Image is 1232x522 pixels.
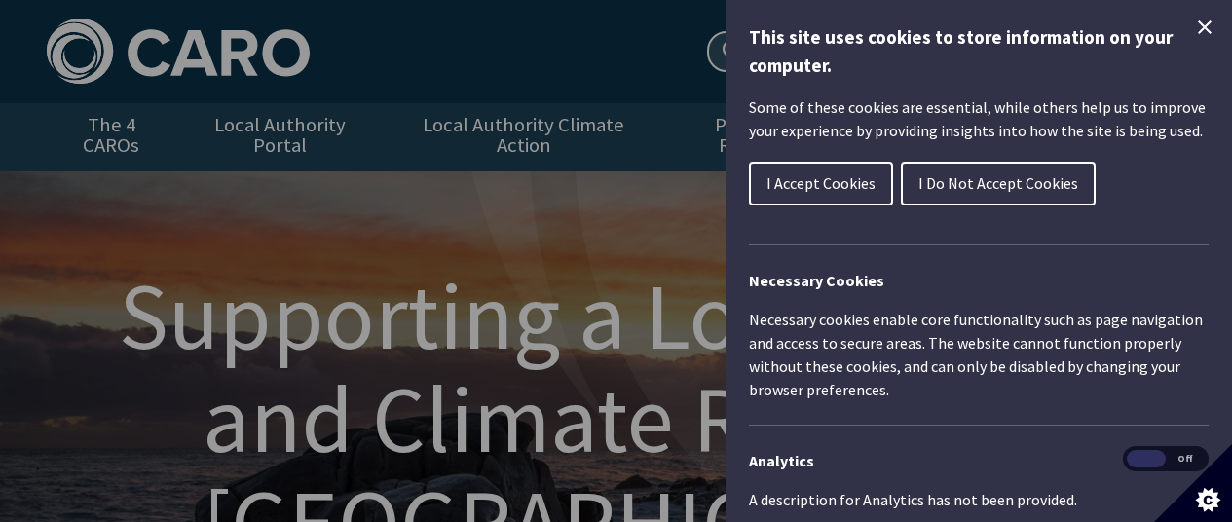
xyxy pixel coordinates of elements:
p: Necessary cookies enable core functionality such as page navigation and access to secure areas. T... [749,308,1209,401]
h2: Necessary Cookies [749,269,1209,292]
button: Close Cookie Control [1193,16,1216,39]
p: Some of these cookies are essential, while others help us to improve your experience by providing... [749,95,1209,142]
button: I Accept Cookies [749,162,893,205]
h3: Analytics [749,449,1209,472]
span: On [1127,450,1166,468]
button: Set cookie preferences [1154,444,1232,522]
h1: This site uses cookies to store information on your computer. [749,23,1209,80]
p: A description for Analytics has not been provided. [749,488,1209,511]
button: I Do Not Accept Cookies [901,162,1096,205]
span: I Do Not Accept Cookies [918,173,1078,193]
span: I Accept Cookies [766,173,876,193]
